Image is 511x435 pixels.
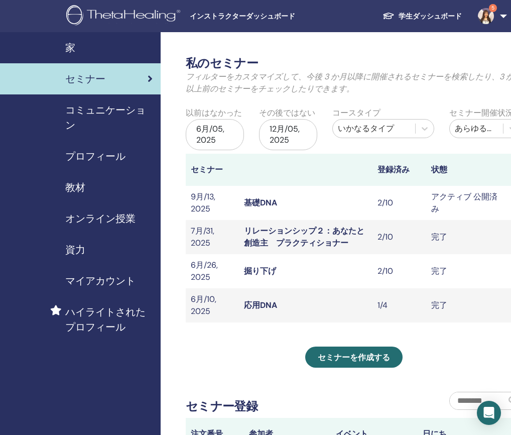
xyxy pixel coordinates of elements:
[426,288,506,322] td: 完了
[244,226,364,248] a: リレーションシップ２：あなたと創造主 プラクティショナー
[318,352,390,363] span: セミナーを作成する
[65,211,136,226] span: オンライン授業
[244,300,277,310] a: 応用DNA
[244,266,276,276] a: 掘り下げ
[426,220,506,254] td: 完了
[244,197,277,208] a: 基礎DNA
[65,149,125,164] span: プロフィール
[186,107,242,119] label: 以前はなかった
[478,8,494,24] img: default.jpg
[65,102,153,133] span: コミュニケーション
[259,107,315,119] label: その後ではない
[372,288,426,322] td: 1/4
[186,220,239,254] td: 7月/31, 2025
[65,180,85,195] span: 教材
[426,186,506,220] td: アクティブ 公開済み
[338,123,410,135] div: いかなるタイプ
[66,5,184,28] img: logo.png
[489,4,497,12] span: 5
[426,154,506,186] th: 状態
[186,288,239,322] td: 6月/10, 2025
[372,186,426,220] td: 2/10
[372,254,426,288] td: 2/10
[372,220,426,254] td: 2/10
[305,347,403,368] a: セミナーを作成する
[259,119,317,150] div: 12月/05, 2025
[186,154,239,186] th: セミナー
[190,11,340,22] span: インストラクターダッシュボード
[426,254,506,288] td: 完了
[374,7,470,26] a: 学生ダッシュボード
[372,154,426,186] th: 登録済み
[65,304,153,335] span: ハイライトされたプロフィール
[65,242,85,257] span: 資力
[186,399,258,414] h2: セミナー登録
[477,401,501,425] div: Open Intercom Messenger
[186,119,244,150] div: 6月/05, 2025
[65,71,105,86] span: セミナー
[186,186,239,220] td: 9月/13, 2025
[186,254,239,288] td: 6月/26, 2025
[332,107,380,119] label: コースタイプ
[65,273,136,288] span: マイアカウント
[65,40,75,55] span: 家
[455,123,498,135] div: あらゆるステータス
[382,12,395,20] img: graduation-cap-white.svg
